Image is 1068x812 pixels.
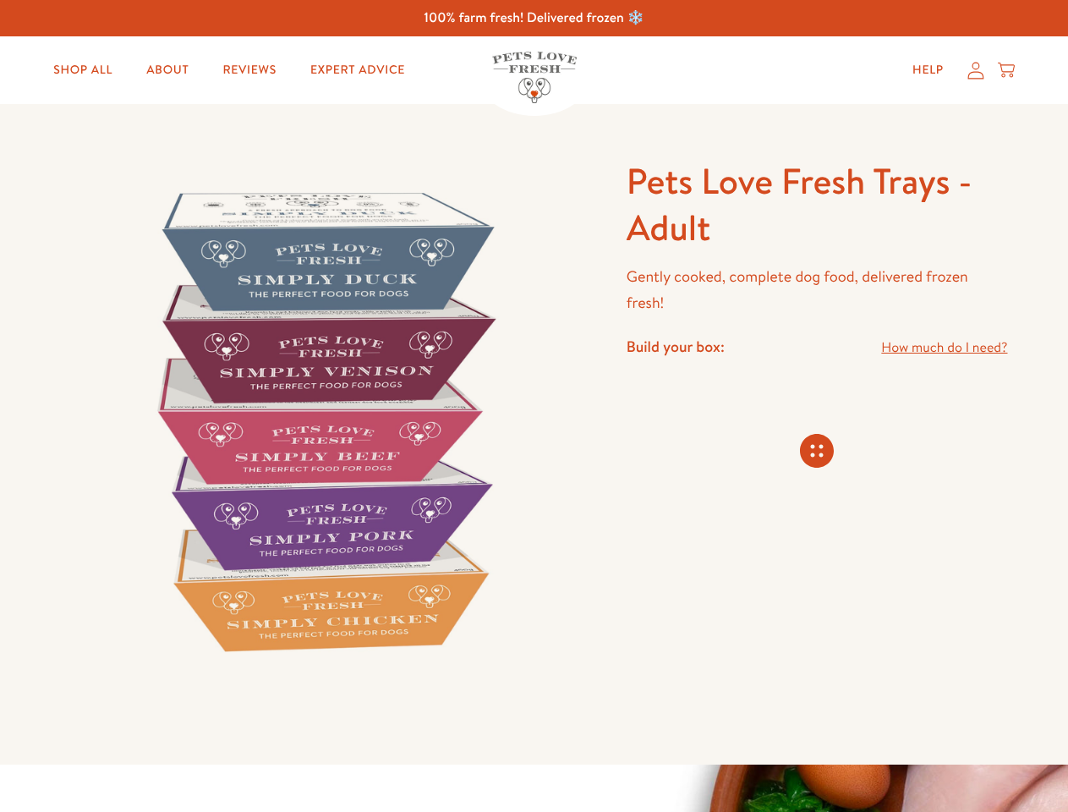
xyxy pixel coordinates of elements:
[297,53,419,87] a: Expert Advice
[800,434,834,468] svg: Connecting store
[40,53,126,87] a: Shop All
[899,53,957,87] a: Help
[133,53,202,87] a: About
[627,337,725,356] h4: Build your box:
[209,53,289,87] a: Reviews
[881,337,1007,359] a: How much do I need?
[61,158,586,683] img: Pets Love Fresh Trays - Adult
[627,158,1008,250] h1: Pets Love Fresh Trays - Adult
[627,264,1008,315] p: Gently cooked, complete dog food, delivered frozen fresh!
[492,52,577,103] img: Pets Love Fresh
